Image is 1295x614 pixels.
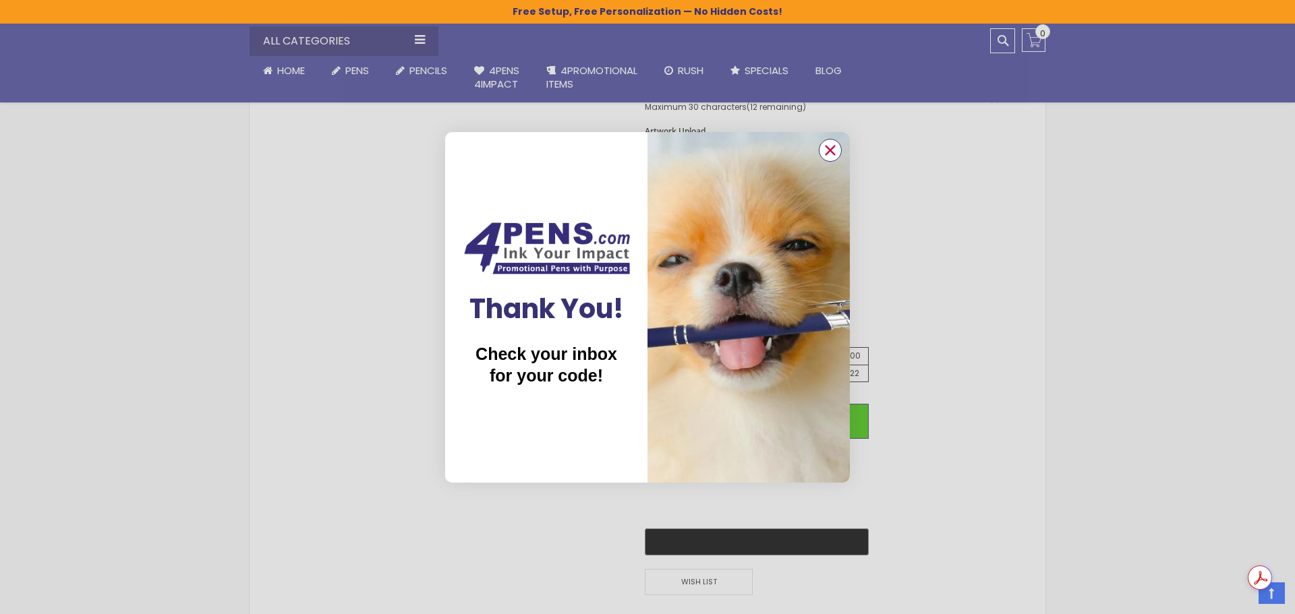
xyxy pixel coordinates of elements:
[647,132,850,483] img: b2d7038a-49cb-4a70-a7cc-c7b8314b33fd.jpeg
[459,218,634,278] img: Couch
[476,344,617,385] span: Check your inbox for your code!
[469,290,624,328] span: Thank You!
[819,139,842,162] button: Close dialog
